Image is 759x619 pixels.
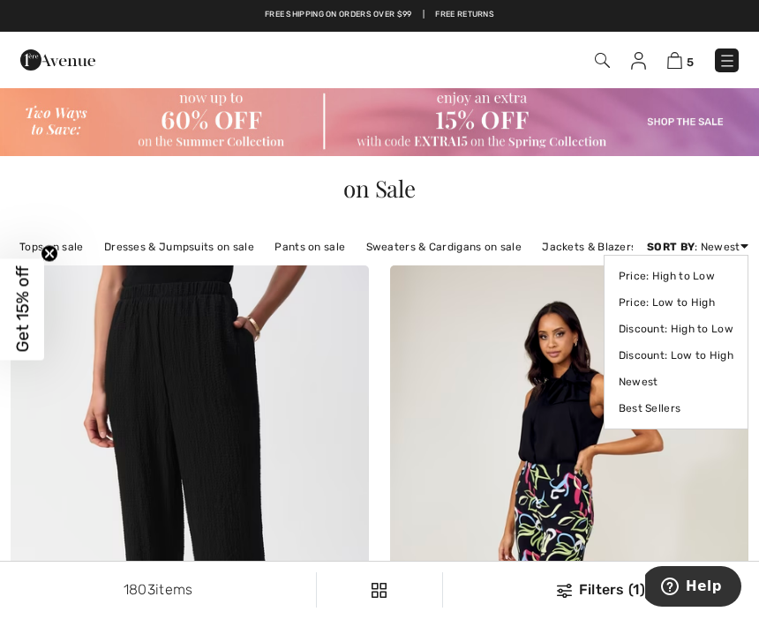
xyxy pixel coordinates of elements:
img: Search [595,53,610,68]
a: Newest [619,369,733,395]
a: Pants on sale [266,235,354,258]
button: Close teaser [41,245,58,263]
a: Tops on sale [11,235,93,258]
a: Best Sellers [619,395,733,421]
a: Free Returns [435,9,494,21]
a: Dresses & Jumpsuits on sale [95,235,263,258]
img: Menu [718,52,736,70]
strong: Sort By [647,241,695,253]
img: 1ère Avenue [20,42,95,78]
a: Free shipping on orders over $99 [265,9,412,21]
a: 5 [667,49,694,71]
a: 1ère Avenue [20,50,95,67]
img: Shopping Bag [667,52,682,69]
img: My Info [631,52,646,70]
img: Filters [372,583,387,598]
span: on Sale [343,173,415,204]
span: 1803 [124,581,155,598]
a: Jackets & Blazers on sale [533,235,686,258]
span: | [423,9,425,21]
iframe: Opens a widget where you can find more information [645,566,741,610]
div: Filters (1) [454,579,748,600]
span: 5 [687,56,694,69]
a: Sweaters & Cardigans on sale [357,235,530,258]
a: Discount: Low to High [619,342,733,369]
a: Price: Low to High [619,289,733,316]
img: Filters [557,584,572,598]
div: : Newest [647,239,748,255]
a: Discount: High to Low [619,316,733,342]
span: Get 15% off [12,266,33,353]
a: Price: High to Low [619,263,733,289]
